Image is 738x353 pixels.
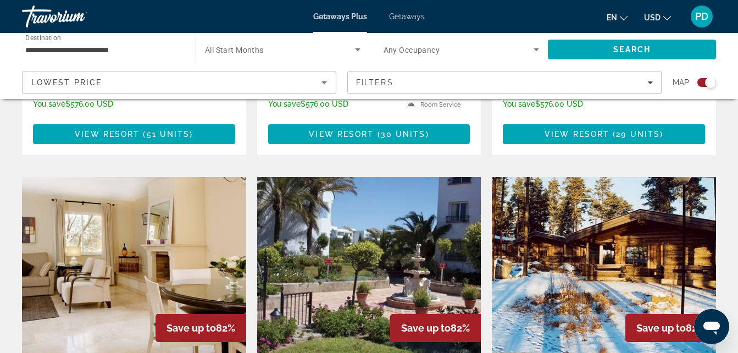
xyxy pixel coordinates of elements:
[25,34,61,41] span: Destination
[625,314,716,342] div: 82%
[503,100,535,108] span: You save
[33,124,235,144] button: View Resort(51 units)
[257,177,481,353] img: Lifetime Vacation Club at Miraflores
[313,12,367,21] a: Getaways Plus
[694,309,729,344] iframe: Botón para iniciar la ventana de mensajería
[31,76,327,89] mat-select: Sort by
[22,2,132,31] a: Travorium
[420,101,461,108] span: Room Service
[636,322,686,334] span: Save up to
[381,130,426,139] span: 30 units
[673,75,689,90] span: Map
[548,40,716,59] button: Search
[268,100,301,108] span: You save
[268,124,470,144] button: View Resort(30 units)
[644,13,661,22] span: USD
[695,11,708,22] span: PD
[347,71,662,94] button: Filters
[390,314,481,342] div: 82%
[75,130,140,139] span: View Resort
[33,100,158,108] p: $576.00 USD
[268,100,397,108] p: $576.00 USD
[609,130,663,139] span: ( )
[167,322,216,334] span: Save up to
[607,9,628,25] button: Change language
[401,322,451,334] span: Save up to
[384,46,440,54] span: Any Occupancy
[389,12,425,21] a: Getaways
[22,177,246,353] img: Peninsular Club at La Manga Club
[374,130,429,139] span: ( )
[31,78,102,87] span: Lowest Price
[687,5,716,28] button: User Menu
[147,130,190,139] span: 51 units
[503,100,631,108] p: $576.00 USD
[613,45,651,54] span: Search
[205,46,264,54] span: All Start Months
[644,9,671,25] button: Change currency
[503,124,705,144] button: View Resort(29 units)
[356,78,393,87] span: Filters
[616,130,660,139] span: 29 units
[140,130,193,139] span: ( )
[607,13,617,22] span: en
[25,43,181,57] input: Select destination
[309,130,374,139] span: View Resort
[33,100,65,108] span: You save
[545,130,609,139] span: View Resort
[492,177,716,353] img: Pyhäniemi
[156,314,246,342] div: 82%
